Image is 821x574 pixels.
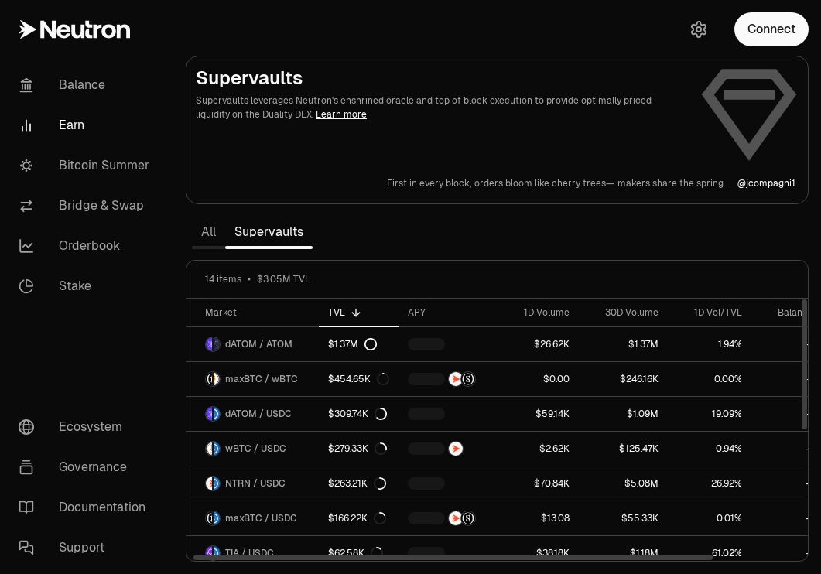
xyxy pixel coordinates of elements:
[319,327,399,361] a: $1.37M
[6,487,167,528] a: Documentation
[668,397,751,431] a: 19.09%
[206,442,212,456] img: wBTC Logo
[579,327,668,361] a: $1.37M
[579,466,668,501] a: $5.08M
[408,371,488,387] button: NTRNStructured Points
[316,108,367,121] a: Learn more
[206,337,212,351] img: dATOM Logo
[328,512,386,524] div: $166.22K
[737,177,795,190] a: @jcompagni1
[186,501,319,535] a: maxBTC LogoUSDC LogomaxBTC / USDC
[761,306,813,319] div: Balance
[449,372,463,386] img: NTRN
[319,466,399,501] a: $263.21K
[225,408,292,420] span: dATOM / USDC
[408,511,488,526] button: NTRNStructured Points
[408,441,488,456] button: NTRN
[225,338,292,350] span: dATOM / ATOM
[6,65,167,105] a: Balance
[387,177,471,190] p: First in every block,
[6,145,167,186] a: Bitcoin Summer
[205,273,241,285] span: 14 items
[328,373,389,385] div: $454.65K
[257,273,310,285] span: $3.05M TVL
[328,442,387,455] div: $279.33K
[328,338,377,350] div: $1.37M
[6,447,167,487] a: Governance
[6,528,167,568] a: Support
[498,432,579,466] a: $2.62K
[507,306,570,319] div: 1D Volume
[319,362,399,396] a: $454.65K
[186,327,319,361] a: dATOM LogoATOM LogodATOM / ATOM
[668,432,751,466] a: 0.94%
[206,477,212,490] img: NTRN Logo
[668,501,751,535] a: 0.01%
[498,466,579,501] a: $70.84K
[6,105,167,145] a: Earn
[498,501,579,535] a: $13.08
[449,442,463,456] img: NTRN
[474,177,614,190] p: orders bloom like cherry trees—
[206,511,212,525] img: maxBTC Logo
[225,512,297,524] span: maxBTC / USDC
[328,408,387,420] div: $309.74K
[328,477,386,490] div: $263.21K
[186,432,319,466] a: wBTC LogoUSDC LogowBTC / USDC
[498,397,579,431] a: $59.14K
[449,511,463,525] img: NTRN
[206,407,212,421] img: dATOM Logo
[186,536,319,570] a: TIA LogoUSDC LogoTIA / USDC
[6,266,167,306] a: Stake
[206,372,212,386] img: maxBTC Logo
[387,177,725,190] a: First in every block,orders bloom like cherry trees—makers share the spring.
[617,177,725,190] p: makers share the spring.
[498,327,579,361] a: $26.62K
[408,306,488,319] div: APY
[734,12,809,46] button: Connect
[498,362,579,396] a: $0.00
[192,217,225,248] a: All
[225,547,274,559] span: TIA / USDC
[196,66,687,91] h2: Supervaults
[186,466,319,501] a: NTRN LogoUSDC LogoNTRN / USDC
[579,397,668,431] a: $1.09M
[328,306,389,319] div: TVL
[737,177,795,190] p: @ jcompagni1
[579,536,668,570] a: $1.18M
[225,373,298,385] span: maxBTC / wBTC
[399,501,498,535] a: NTRNStructured Points
[214,337,220,351] img: ATOM Logo
[214,372,220,386] img: wBTC Logo
[319,536,399,570] a: $62.58K
[225,217,313,248] a: Supervaults
[214,442,220,456] img: USDC Logo
[319,397,399,431] a: $309.74K
[214,407,220,421] img: USDC Logo
[225,477,286,490] span: NTRN / USDC
[6,226,167,266] a: Orderbook
[399,432,498,466] a: NTRN
[319,501,399,535] a: $166.22K
[668,466,751,501] a: 26.92%
[579,432,668,466] a: $125.47K
[677,306,742,319] div: 1D Vol/TVL
[6,407,167,447] a: Ecosystem
[319,432,399,466] a: $279.33K
[668,536,751,570] a: 61.02%
[328,547,383,559] div: $62.58K
[214,511,220,525] img: USDC Logo
[206,546,212,560] img: TIA Logo
[579,362,668,396] a: $246.16K
[225,442,286,455] span: wBTC / USDC
[214,546,220,560] img: USDC Logo
[668,362,751,396] a: 0.00%
[579,501,668,535] a: $55.33K
[205,306,310,319] div: Market
[6,186,167,226] a: Bridge & Swap
[186,362,319,396] a: maxBTC LogowBTC LogomaxBTC / wBTC
[196,94,687,121] p: Supervaults leverages Neutron's enshrined oracle and top of block execution to provide optimally ...
[186,397,319,431] a: dATOM LogoUSDC LogodATOM / USDC
[214,477,220,490] img: USDC Logo
[461,511,475,525] img: Structured Points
